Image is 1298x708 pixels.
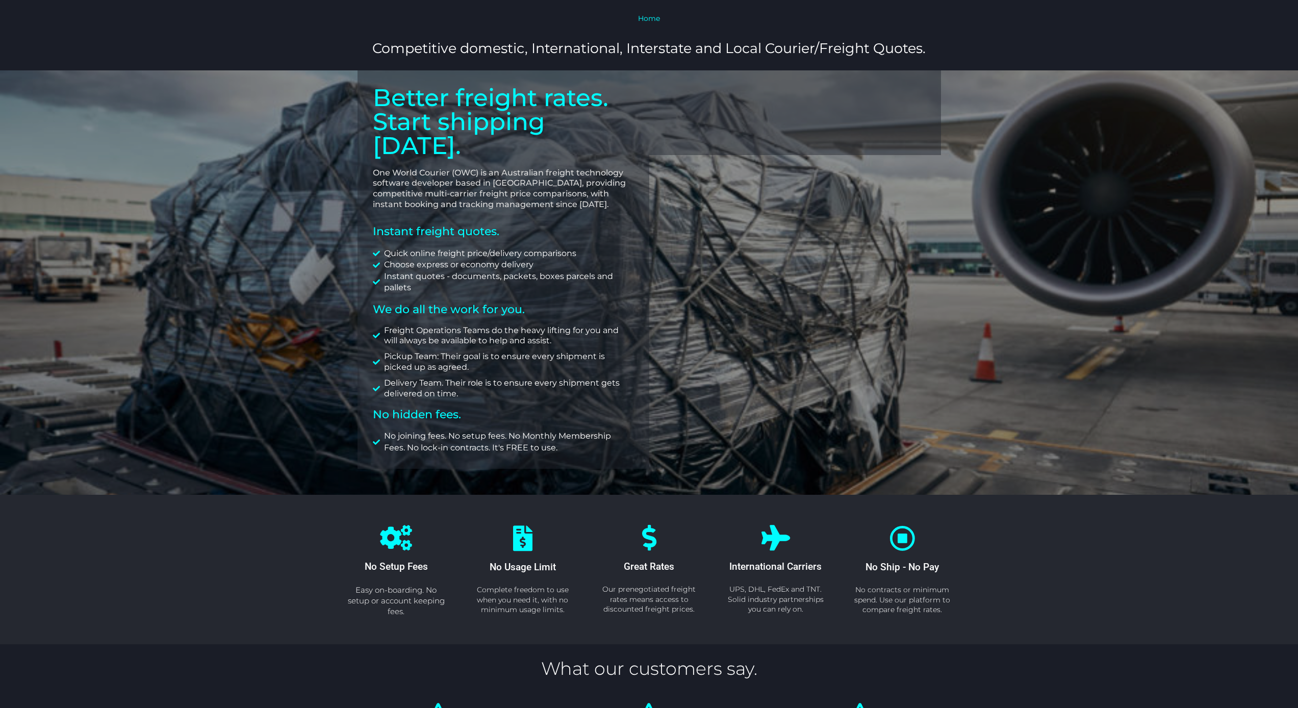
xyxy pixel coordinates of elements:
h3: Competitive domestic, International, Interstate and Local Courier/Freight Quotes. [195,39,1104,57]
span: Quick online freight price/delivery comparisons [381,248,576,259]
span: No Usage Limit [490,561,556,573]
span: Pickup Team: Their goal is to ensure every shipment is picked up as agreed. [381,351,634,373]
span: No Ship - No Pay [866,561,939,573]
p: UPS, DHL, FedEx and TNT. Solid industry partnerships you can rely on. [725,585,827,615]
p: Easy on-boarding. No setup or account keeping fees. [345,585,447,617]
span: Instant quotes - documents, packets, boxes parcels and pallets [381,271,634,294]
span: Great Rates [624,561,674,572]
p: Our prenegotiated freight rates means access to discounted freight prices. [598,585,700,615]
p: One World Courier (OWC) is an Australian freight technology software developer based in [GEOGRAPH... [373,168,634,210]
h2: No hidden fees. [373,409,634,420]
span: Choose express or economy delivery [381,259,533,270]
h2: What our customers say. [6,660,1292,677]
span: International Carriers [729,561,822,572]
h2: We do all the work for you. [373,304,634,315]
h2: Instant freight quotes. [373,225,634,238]
a: Home [638,14,660,23]
span: No Setup Fees [365,561,428,572]
span: Freight Operations Teams do the heavy lifting for you and will always be available to help and as... [381,325,634,347]
p: Complete freedom to use when you need it, with no minimum usage limits. [472,585,573,615]
span: Delivery Team. Their role is to ensure every shipment gets delivered on time. [381,378,634,399]
p: No contracts or minimum spend. Use our platform to compare freight rates. [852,585,953,615]
span: No joining fees. No setup fees. No Monthly Membership Fees. No lock-in contracts. It's FREE to use. [381,431,634,453]
p: Better freight rates. Start shipping [DATE]. [373,86,634,158]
